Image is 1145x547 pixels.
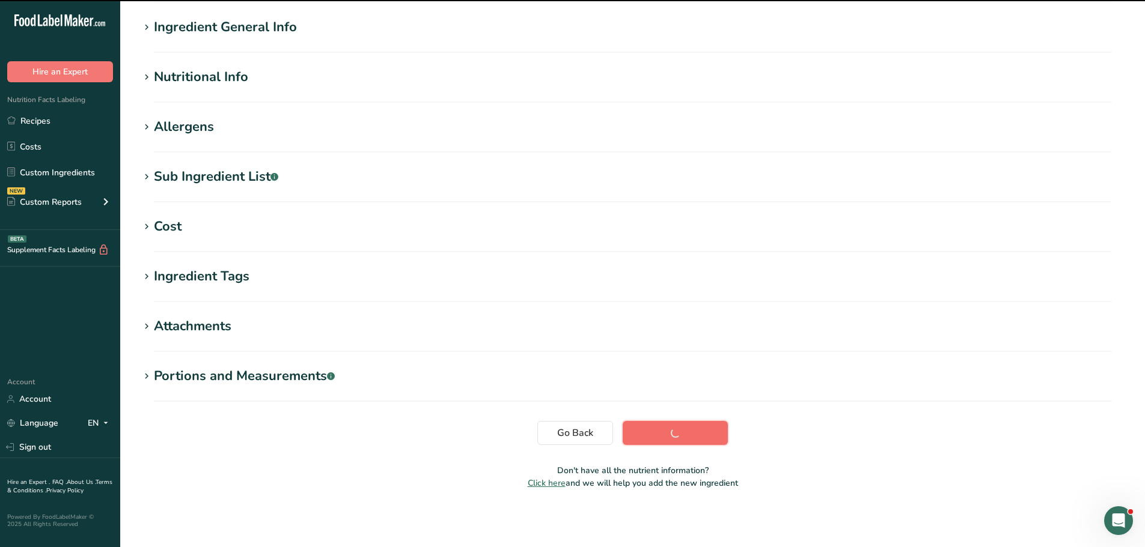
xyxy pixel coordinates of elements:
[154,316,231,336] div: Attachments
[154,17,297,37] div: Ingredient General Info
[154,267,249,286] div: Ingredient Tags
[7,196,82,208] div: Custom Reports
[154,217,182,237] div: Cost
[537,421,613,445] button: Go Back
[7,478,50,486] a: Hire an Expert .
[67,478,96,486] a: About Us .
[7,61,113,82] button: Hire an Expert
[1104,506,1133,535] iframe: Intercom live chat
[7,513,113,528] div: Powered By FoodLabelMaker © 2025 All Rights Reserved
[557,426,593,440] span: Go Back
[154,167,278,187] div: Sub Ingredient List
[46,486,84,495] a: Privacy Policy
[139,477,1126,489] p: and we will help you add the new ingredient
[88,416,113,431] div: EN
[8,235,26,243] div: BETA
[7,413,58,434] a: Language
[52,478,67,486] a: FAQ .
[139,464,1126,477] p: Don't have all the nutrient information?
[154,67,248,87] div: Nutritional Info
[7,187,25,195] div: NEW
[528,477,566,489] span: Click here
[7,478,112,495] a: Terms & Conditions .
[154,366,335,386] div: Portions and Measurements
[154,117,214,137] div: Allergens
